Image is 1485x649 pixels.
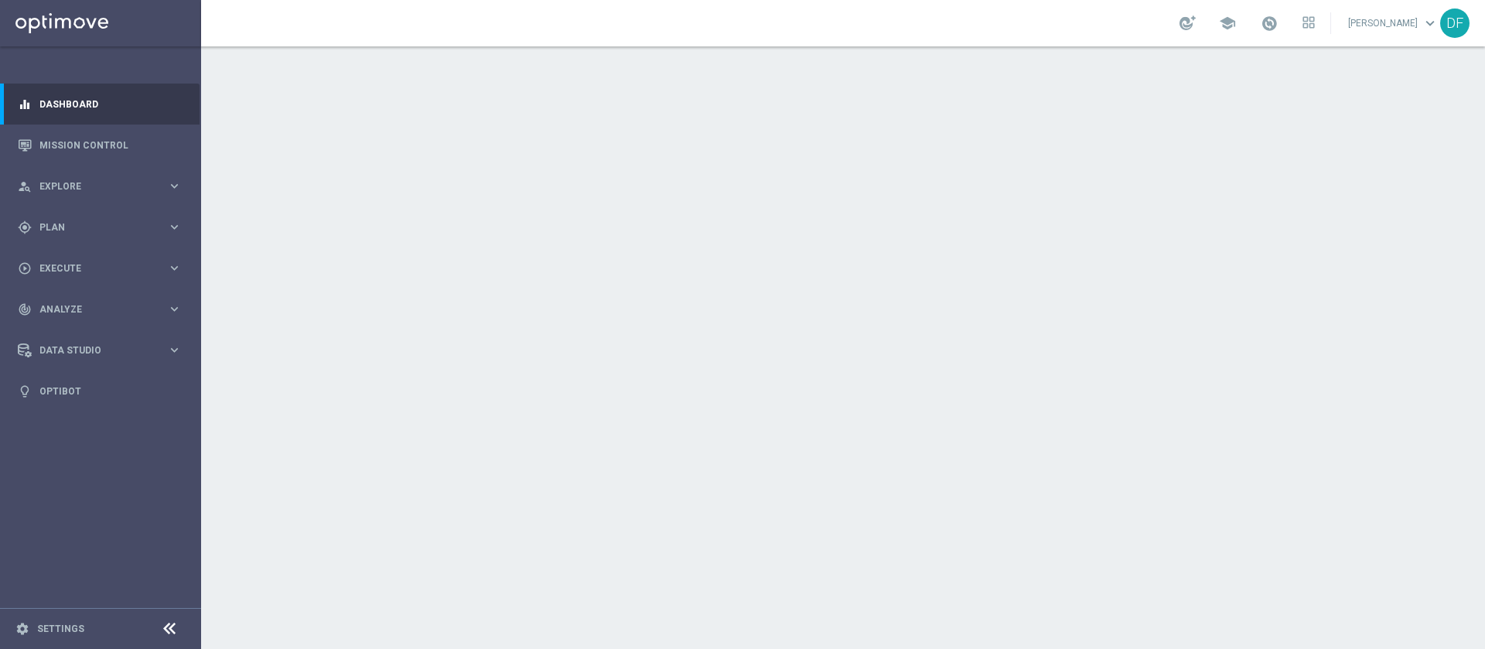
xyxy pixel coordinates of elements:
button: play_circle_outline Execute keyboard_arrow_right [17,262,183,275]
div: Explore [18,179,167,193]
i: equalizer [18,97,32,111]
i: settings [15,622,29,636]
a: Mission Control [39,125,182,166]
div: Execute [18,261,167,275]
div: Analyze [18,302,167,316]
i: track_changes [18,302,32,316]
span: Analyze [39,305,167,314]
div: Dashboard [18,84,182,125]
div: Data Studio [18,343,167,357]
a: Dashboard [39,84,182,125]
span: Plan [39,223,167,232]
span: school [1219,15,1236,32]
i: keyboard_arrow_right [167,220,182,234]
span: keyboard_arrow_down [1422,15,1439,32]
a: [PERSON_NAME]keyboard_arrow_down [1347,12,1440,35]
i: person_search [18,179,32,193]
button: Mission Control [17,139,183,152]
i: gps_fixed [18,220,32,234]
div: DF [1440,9,1470,38]
i: keyboard_arrow_right [167,179,182,193]
i: keyboard_arrow_right [167,343,182,357]
div: Mission Control [18,125,182,166]
div: Optibot [18,371,182,412]
div: Plan [18,220,167,234]
i: play_circle_outline [18,261,32,275]
a: Optibot [39,371,182,412]
button: gps_fixed Plan keyboard_arrow_right [17,221,183,234]
span: Data Studio [39,346,167,355]
button: person_search Explore keyboard_arrow_right [17,180,183,193]
span: Execute [39,264,167,273]
button: track_changes Analyze keyboard_arrow_right [17,303,183,316]
i: keyboard_arrow_right [167,302,182,316]
i: keyboard_arrow_right [167,261,182,275]
span: Explore [39,182,167,191]
button: equalizer Dashboard [17,98,183,111]
button: lightbulb Optibot [17,385,183,398]
button: Data Studio keyboard_arrow_right [17,344,183,357]
i: lightbulb [18,384,32,398]
a: Settings [37,624,84,634]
